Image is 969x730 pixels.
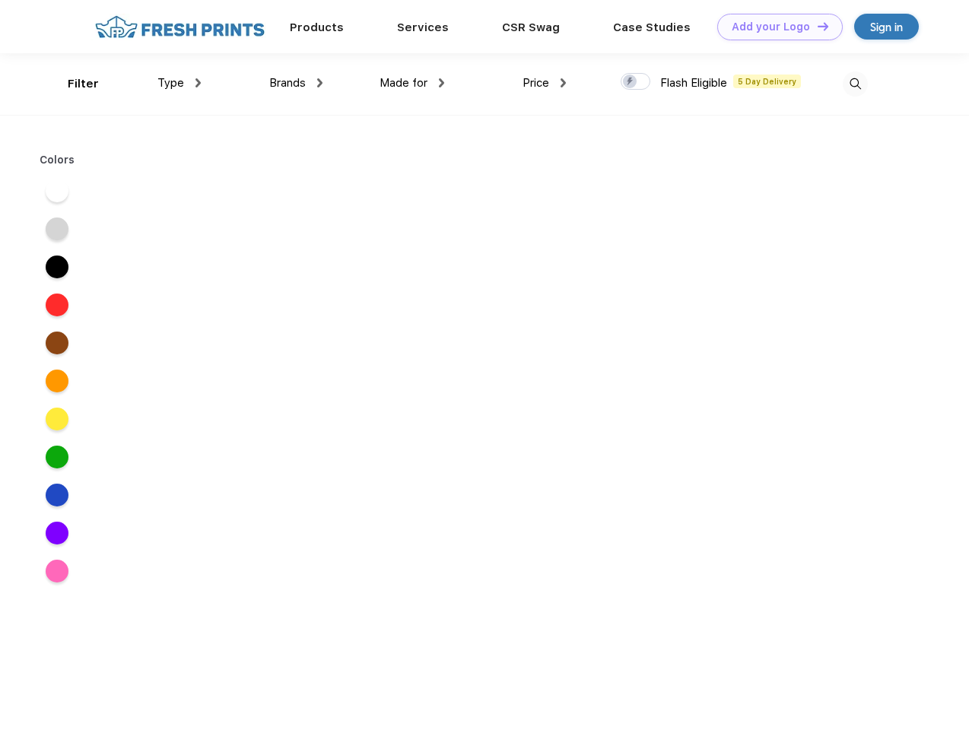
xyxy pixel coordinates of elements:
a: Products [290,21,344,34]
span: Flash Eligible [660,76,727,90]
img: fo%20logo%202.webp [91,14,269,40]
span: Price [523,76,549,90]
div: Add your Logo [732,21,810,33]
span: Type [157,76,184,90]
img: dropdown.png [439,78,444,87]
span: Brands [269,76,306,90]
div: Sign in [870,18,903,36]
div: Filter [68,75,99,93]
span: Made for [380,76,427,90]
img: dropdown.png [561,78,566,87]
div: Colors [28,152,87,168]
a: Sign in [854,14,919,40]
img: desktop_search.svg [843,71,868,97]
span: 5 Day Delivery [733,75,801,88]
img: dropdown.png [195,78,201,87]
img: DT [818,22,828,30]
img: dropdown.png [317,78,322,87]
